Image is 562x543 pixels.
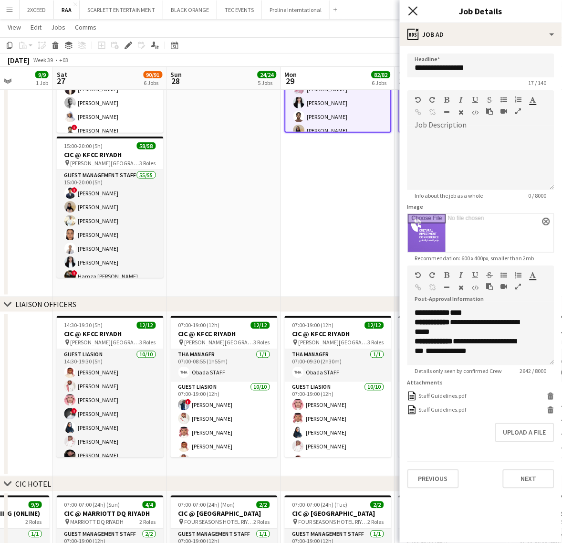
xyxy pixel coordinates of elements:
app-card-role: Guest Liasion10/1007:00-19:00 (12h)[PERSON_NAME][PERSON_NAME][PERSON_NAME][PERSON_NAME][PERSON_NAME] [285,382,392,539]
button: Underline [472,271,479,279]
button: 2XCEED [20,0,54,19]
label: Attachments [407,379,443,386]
button: Horizontal Line [444,108,450,116]
a: Edit [27,21,45,33]
span: Mon [285,70,297,79]
h3: CIC @ KFCC RIYADH [57,150,164,159]
span: 2/2 [371,501,384,509]
span: 07:00-07:00 (24h) (Tue) [292,501,348,509]
span: 3 Roles [254,339,270,346]
span: Tue [399,70,410,79]
app-card-role: THA Manager1/107:00-09:30 (2h30m)Obada STAFF [399,350,506,382]
button: Upload a file [495,423,554,442]
app-card-role: THA Manager1/107:00-09:30 (2h30m)Obada STAFF [285,350,392,382]
button: Redo [429,271,436,279]
span: 9/9 [35,71,49,78]
app-job-card: 07:00-19:00 (12h)12/12CIC @ KFCC RIYADH [PERSON_NAME][GEOGRAPHIC_DATA]3 RolesTHA Manager1/107:00-... [285,316,392,458]
span: 24/24 [258,71,277,78]
span: 14:30-19:30 (5h) [64,322,103,329]
button: Insert video [501,283,508,290]
span: 2642 / 8000 [512,367,554,374]
span: Comms [75,23,96,32]
button: Strikethrough [487,271,493,279]
div: CIC HOTEL [15,479,51,489]
div: 1 Job [36,79,48,86]
button: Clear Formatting [458,284,465,291]
button: BLACK ORANGE [163,0,217,19]
button: Undo [415,271,422,279]
button: HTML Code [472,284,479,291]
a: Comms [71,21,100,33]
button: Undo [415,96,422,104]
a: Jobs [47,21,69,33]
div: Staff Guidelines.pdf [419,406,467,414]
button: Text Color [530,96,536,104]
button: Paste as plain text [487,283,493,290]
app-card-role: Guest Liasion10/1007:00-19:00 (12h)[PERSON_NAME][PERSON_NAME][PERSON_NAME][PERSON_NAME]![PERSON_N... [399,382,506,539]
span: ! [186,399,191,405]
button: Ordered List [515,271,522,279]
button: Insert video [501,107,508,115]
span: FOUR SEASONS HOTEL RIYADH [185,519,254,526]
span: 07:00-07:00 (24h) (Mon) [178,501,235,509]
span: ! [72,270,77,276]
span: 17 / 140 [521,79,554,86]
h3: CIC @ KFCC RIYADH [399,330,506,339]
h3: CIC @ MARRIOTT DQ RIYADH [57,510,164,518]
span: 2 Roles [26,519,42,526]
span: 29 [283,75,297,86]
button: Fullscreen [515,283,522,290]
a: View [4,21,25,33]
div: 14:30-19:30 (5h)12/12CIC @ KFCC RIYADH [PERSON_NAME][GEOGRAPHIC_DATA]3 RolesGuest Liasion10/1014:... [57,316,164,458]
h3: Job Details [400,5,562,17]
button: Horizontal Line [444,284,450,291]
span: 12/12 [365,322,384,329]
h3: CIC @ KFCC RIYADH [285,330,392,339]
span: FOUR SEASONS HOTEL RIYADH [299,519,368,526]
span: [PERSON_NAME][GEOGRAPHIC_DATA] [71,339,140,346]
h3: CIC @ [GEOGRAPHIC_DATA] [285,510,392,518]
span: 07:00-19:00 (12h) [292,322,334,329]
button: Clear Formatting [458,108,465,116]
span: Recommendation: 600 x 400px, smaller than 2mb [407,255,542,262]
div: LIAISON OFFICERS [15,300,76,309]
span: [PERSON_NAME][GEOGRAPHIC_DATA] [185,339,254,346]
button: HTML Code [472,108,479,116]
span: Info about the job as a whole [407,192,491,199]
div: 6 Jobs [372,79,390,86]
span: ! [72,125,77,130]
span: 07:00-19:00 (12h) [178,322,220,329]
button: SCARLETT ENTERTAINMENT [80,0,163,19]
span: Edit [31,23,42,32]
span: 0 / 8000 [521,192,554,199]
span: 3 Roles [140,339,156,346]
span: Jobs [51,23,65,32]
span: MARRIOTT DQ RIYADH [71,519,124,526]
span: 28 [169,75,182,86]
button: Previous [407,469,459,489]
h3: CIC @ [GEOGRAPHIC_DATA] [171,510,278,518]
h3: CIC @ KFCC RIYADH [171,330,278,339]
div: 5 Jobs [258,79,276,86]
button: Underline [472,96,479,104]
span: 90/91 [144,71,163,78]
span: 12/12 [251,322,270,329]
button: Bold [444,96,450,104]
button: Proline Interntational [262,0,330,19]
h3: CIC @ KFCC RIYADH [57,330,164,339]
span: 82/82 [372,71,391,78]
span: Details only seen by confirmed Crew [407,367,510,374]
span: 12/12 [137,322,156,329]
span: ! [72,187,77,193]
button: Ordered List [515,96,522,104]
span: 27 [55,75,67,86]
h3: CIC @ [GEOGRAPHIC_DATA] [399,510,506,518]
span: 15:00-20:00 (5h) [64,142,103,149]
app-job-card: 07:00-19:00 (12h)12/12CIC @ KFCC RIYADH [PERSON_NAME][GEOGRAPHIC_DATA]3 RolesTHA Manager1/107:00-... [399,316,506,458]
button: RAA [54,0,80,19]
div: Job Ad [400,23,562,46]
div: 15:00-20:00 (5h)58/58CIC @ KFCC RIYADH [PERSON_NAME][GEOGRAPHIC_DATA]3 RolesGuest Management Staf... [57,137,164,278]
span: 2 Roles [368,519,384,526]
div: Staff Guidelines.pdf [419,393,467,400]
